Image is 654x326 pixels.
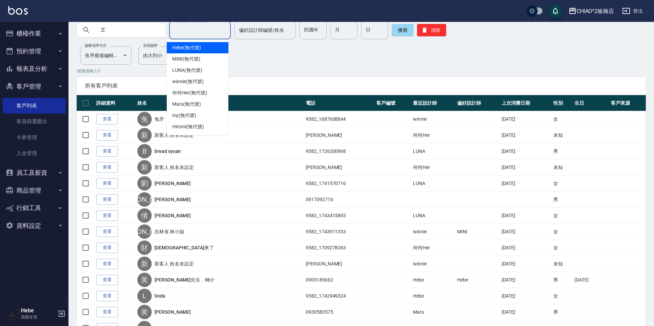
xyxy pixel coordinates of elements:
td: 男 [552,272,573,288]
td: [DATE] [500,304,552,320]
a: 查看 [96,226,118,237]
td: 女 [552,208,573,224]
td: 9582_1743911333 [304,224,375,240]
button: save [549,4,562,18]
td: winnie [411,111,455,127]
a: [PERSON_NAME] [154,196,191,203]
td: [DATE] [500,127,552,143]
a: [PERSON_NAME]先生．轉介 [154,276,215,283]
a: 查看 [96,259,118,269]
p: 50 筆資料, 1 / 1 [77,68,646,74]
button: 商品管理 [3,182,66,199]
button: 預約管理 [3,42,66,60]
a: 查看 [96,146,118,157]
a: 查看 [96,210,118,221]
td: 女 [552,175,573,192]
div: 黃 [137,273,152,287]
td: 何何Her [411,240,455,256]
a: 新客人 姓名未設定 [154,260,194,267]
td: 0905185662 [304,272,375,288]
button: 員工及薪資 [3,164,66,182]
a: 入金管理 [3,145,66,161]
span: 所有客戶列表 [85,82,638,89]
th: 電話 [304,95,375,111]
a: [PERSON_NAME] [154,309,191,315]
td: 9582_1743415893 [304,208,375,224]
td: [DATE] [500,272,552,288]
td: 未知 [552,159,573,175]
td: 何何Her [411,159,455,175]
td: [PERSON_NAME] [304,127,375,143]
div: 兔 [137,112,152,126]
td: 0917092716 [304,192,375,208]
span: Mars (無代號) [172,101,201,108]
td: 女 [552,111,573,127]
td: 未知 [552,256,573,272]
th: 性別 [552,95,573,111]
span: winnie (無代號) [172,78,203,85]
div: 新 [137,257,152,271]
a: 查看 [96,162,118,173]
div: 黃 [137,305,152,319]
span: Ivy (無代號) [172,112,196,119]
a: 查看 [96,114,118,125]
a: linda [154,292,165,299]
button: 清除 [417,24,446,36]
td: [DATE] [500,143,552,159]
a: 兔牙 [154,116,164,122]
a: [PERSON_NAME] [154,180,191,187]
img: Logo [8,6,28,15]
td: [DATE] [500,159,552,175]
th: 詳細資料 [95,95,136,111]
td: 9582_1687608844 [304,111,375,127]
p: 高階主管 [21,314,56,320]
button: 搜尋 [392,24,414,36]
div: [PERSON_NAME] [137,224,152,239]
td: [DATE] [500,240,552,256]
td: 未知 [552,127,573,143]
span: MINI (無代號) [172,55,200,63]
a: bread syuan [154,148,181,155]
td: 男 [552,192,573,208]
div: 倩 [137,208,152,223]
a: [DEMOGRAPHIC_DATA]來了 [154,244,214,251]
td: LUNA [411,175,455,192]
div: 財 [137,240,152,255]
a: 查看 [96,130,118,141]
th: 上次消費日期 [500,95,552,111]
h5: Hebe [21,307,56,314]
th: 姓名 [136,95,304,111]
td: [DATE] [573,272,609,288]
button: 資料設定 [3,217,66,235]
a: 查看 [96,291,118,301]
a: [PERSON_NAME] [154,212,191,219]
div: 由大到小 [138,46,190,65]
td: 女 [552,288,573,304]
a: 查看 [96,275,118,285]
label: 顧客排序方式 [85,43,106,48]
td: LUNA [411,208,455,224]
button: 報表及分析 [3,60,66,78]
input: 搜尋關鍵字 [96,21,160,39]
img: Person [5,307,19,321]
td: Hebe [411,288,455,304]
a: 新客人 姓名未設定 [154,132,194,139]
td: 男 [552,304,573,320]
span: 何何Her (無代號) [172,89,207,96]
th: 客戶編號 [375,95,411,111]
a: 客資篩選匯出 [3,114,66,129]
a: 吉林省 林小姐 [154,228,184,235]
div: [PERSON_NAME] [137,192,152,207]
span: Hiromi (無代號) [172,123,204,130]
td: 9582_1726200968 [304,143,375,159]
td: [PERSON_NAME] [304,159,375,175]
td: winnie [411,224,455,240]
div: 新 [137,128,152,142]
td: winnie [411,256,455,272]
button: 登出 [619,5,646,17]
label: 呈現順序 [143,43,158,48]
td: 9582_1741570716 [304,175,375,192]
th: 偏好設計師 [455,95,500,111]
a: 查看 [96,307,118,317]
td: Hebe [455,272,500,288]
